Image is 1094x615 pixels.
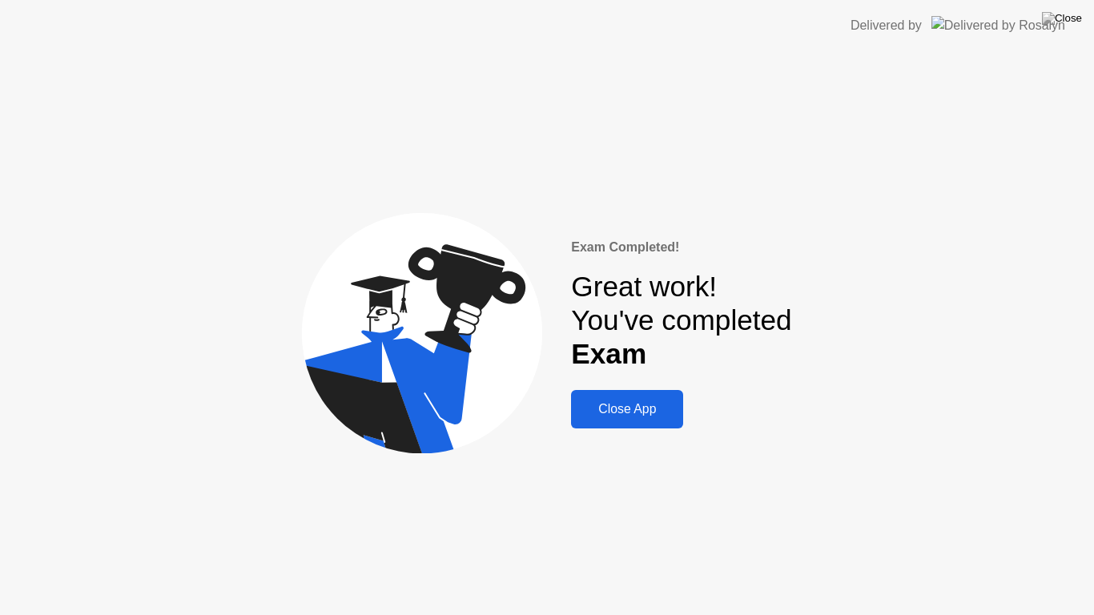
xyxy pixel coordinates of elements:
div: Exam Completed! [571,238,791,257]
div: Close App [576,402,678,416]
b: Exam [571,338,646,369]
button: Close App [571,390,683,428]
div: Delivered by [851,16,922,35]
img: Close [1042,12,1082,25]
img: Delivered by Rosalyn [931,16,1065,34]
div: Great work! You've completed [571,270,791,372]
